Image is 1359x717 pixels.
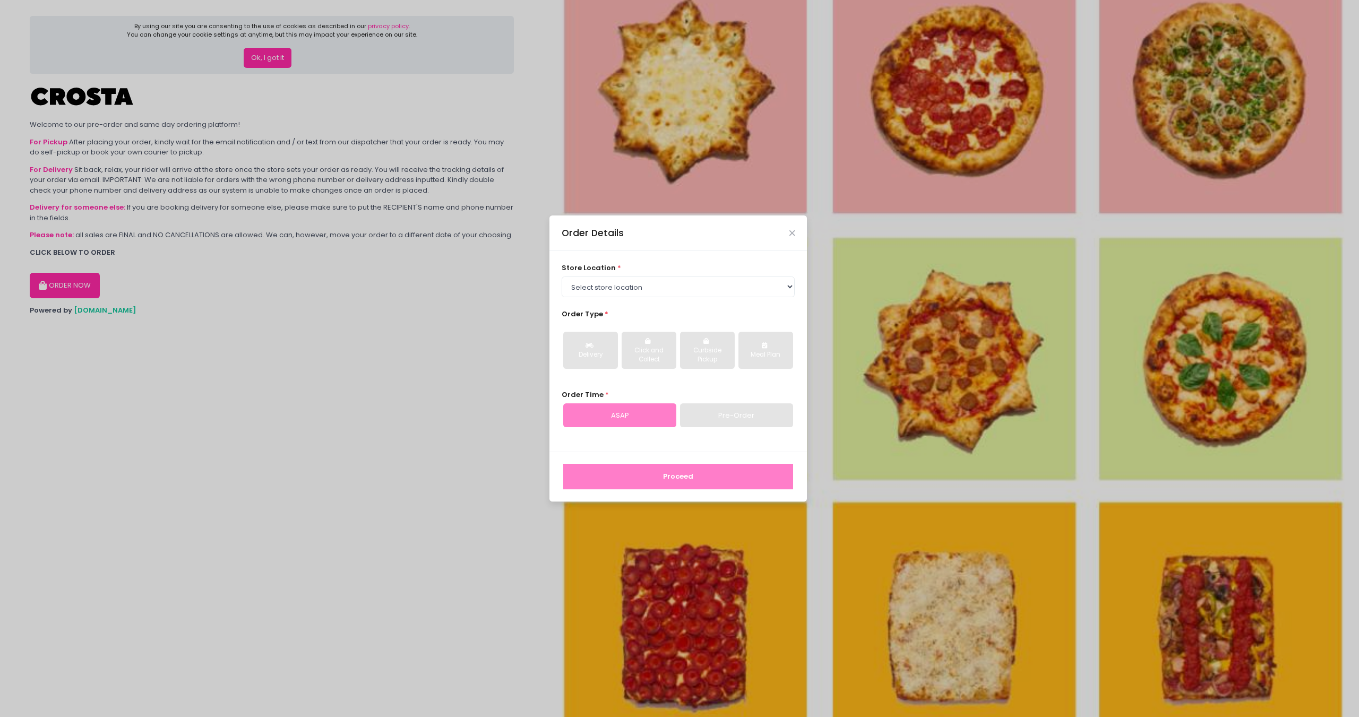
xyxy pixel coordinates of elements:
[562,390,604,400] span: Order Time
[562,309,603,319] span: Order Type
[687,346,727,365] div: Curbside Pickup
[629,346,669,365] div: Click and Collect
[789,230,795,236] button: Close
[562,263,616,273] span: store location
[571,350,610,360] div: Delivery
[562,226,624,240] div: Order Details
[622,332,676,369] button: Click and Collect
[738,332,793,369] button: Meal Plan
[563,464,793,489] button: Proceed
[746,350,786,360] div: Meal Plan
[563,332,618,369] button: Delivery
[680,332,735,369] button: Curbside Pickup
